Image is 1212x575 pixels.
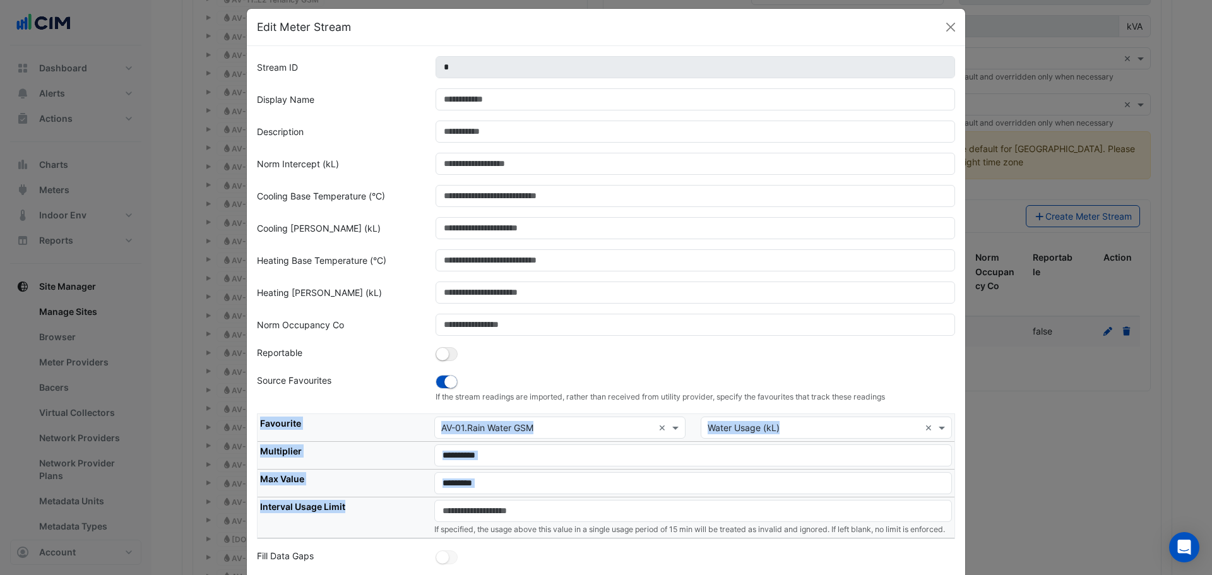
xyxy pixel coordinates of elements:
[257,314,344,336] label: Norm Occupancy Co
[258,414,432,442] th: Favourite
[258,470,432,497] th: Max Value
[257,19,351,35] h5: Edit Meter Stream
[257,121,304,143] label: Description
[257,217,381,239] label: Cooling [PERSON_NAME] (kL)
[258,442,432,470] th: Multiplier
[925,421,936,434] span: Clear
[258,497,432,538] th: Interval Usage Limit
[658,421,669,434] span: Clear
[434,525,945,534] small: If specified, the usage above this value in a single usage period of 15 min will be treated as in...
[257,282,382,304] label: Heating [PERSON_NAME] (kL)
[257,346,302,364] label: Reportable
[257,88,314,110] label: Display Name
[257,249,386,271] label: Heating Base Temperature (°C)
[941,18,960,37] button: Close
[257,549,314,567] label: Fill Data Gaps
[1169,532,1199,562] div: Open Intercom Messenger
[257,153,339,175] label: Norm Intercept (kL)
[257,185,385,207] label: Cooling Base Temperature (°C)
[436,391,956,403] small: If the stream readings are imported, rather than received from utility provider, specify the favo...
[257,374,331,391] label: Source Favourites
[257,56,298,78] label: Stream ID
